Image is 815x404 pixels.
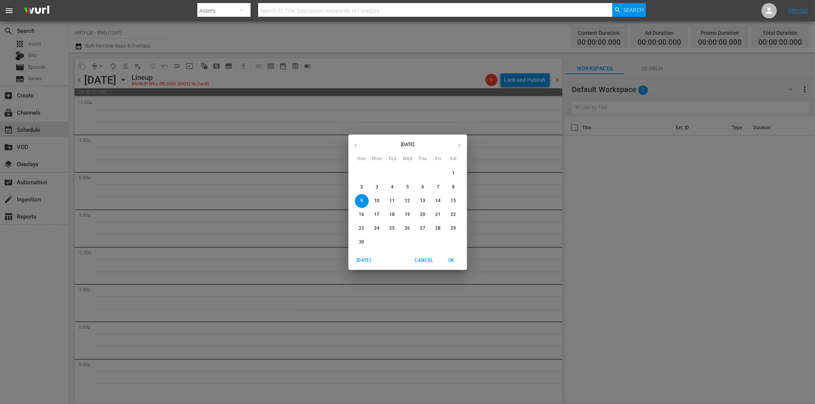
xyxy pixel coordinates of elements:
p: 4 [391,184,394,190]
p: 8 [452,184,455,190]
button: 3 [370,180,384,194]
p: 17 [374,211,379,218]
p: 1 [452,170,455,177]
button: 6 [416,180,430,194]
button: 29 [447,222,460,235]
p: 26 [405,225,410,232]
p: 22 [451,211,456,218]
button: 4 [386,180,399,194]
p: 23 [359,225,364,232]
span: Search [623,3,644,17]
p: 28 [435,225,441,232]
button: 17 [370,208,384,222]
button: 21 [431,208,445,222]
span: menu [5,6,14,15]
button: 30 [355,235,369,249]
p: 15 [451,198,456,204]
p: 21 [435,211,441,218]
span: OK [442,256,461,264]
button: 18 [386,208,399,222]
p: 12 [405,198,410,204]
p: 10 [374,198,379,204]
a: Sign Out [788,8,808,14]
p: 13 [420,198,425,204]
button: Cancel [412,254,436,267]
button: 28 [431,222,445,235]
p: 29 [451,225,456,232]
p: 30 [359,239,364,245]
p: 25 [389,225,395,232]
p: 19 [405,211,410,218]
button: 12 [401,194,415,208]
button: 19 [401,208,415,222]
button: [DATE] [351,254,376,267]
span: Thu [416,155,430,163]
p: 14 [435,198,441,204]
p: 3 [376,184,378,190]
button: OK [439,254,464,267]
p: [DATE] [363,141,452,148]
button: 26 [401,222,415,235]
span: Sun [355,155,369,163]
p: 27 [420,225,425,232]
button: 2 [355,180,369,194]
span: Wed [401,155,415,163]
button: 20 [416,208,430,222]
span: Sat [447,155,460,163]
button: 1 [447,167,460,180]
button: 7 [431,180,445,194]
span: Tue [386,155,399,163]
span: Fri [431,155,445,163]
button: 9 [355,194,369,208]
button: 24 [370,222,384,235]
p: 7 [437,184,439,190]
button: 27 [416,222,430,235]
button: 5 [401,180,415,194]
span: [DATE] [355,256,373,264]
p: 16 [359,211,364,218]
span: Mon [370,155,384,163]
p: 18 [389,211,395,218]
p: 9 [360,198,363,204]
button: 15 [447,194,460,208]
button: 13 [416,194,430,208]
button: 8 [447,180,460,194]
span: Cancel [415,256,433,264]
button: 14 [431,194,445,208]
p: 5 [406,184,409,190]
button: 22 [447,208,460,222]
p: 11 [389,198,395,204]
button: 11 [386,194,399,208]
button: 10 [370,194,384,208]
p: 2 [360,184,363,190]
button: 23 [355,222,369,235]
p: 6 [421,184,424,190]
img: ans4CAIJ8jUAAAAAAAAAAAAAAAAAAAAAAAAgQb4GAAAAAAAAAAAAAAAAAAAAAAAAJMjXAAAAAAAAAAAAAAAAAAAAAAAAgAT5G... [18,2,55,20]
p: 24 [374,225,379,232]
button: 25 [386,222,399,235]
button: 16 [355,208,369,222]
p: 20 [420,211,425,218]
